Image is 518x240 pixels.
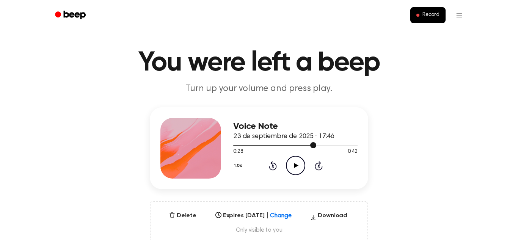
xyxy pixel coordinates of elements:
[410,7,446,23] button: Record
[307,211,350,223] button: Download
[450,6,468,24] button: Open menu
[422,12,440,19] span: Record
[50,8,93,23] a: Beep
[233,121,358,132] h3: Voice Note
[348,148,358,156] span: 0:42
[166,211,199,220] button: Delete
[65,49,453,77] h1: You were left a beep
[233,159,245,172] button: 1.0x
[233,148,243,156] span: 0:28
[233,133,334,140] span: 23 de septiembre de 2025 · 17:46
[160,226,358,234] span: Only visible to you
[113,83,405,95] p: Turn up your volume and press play.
